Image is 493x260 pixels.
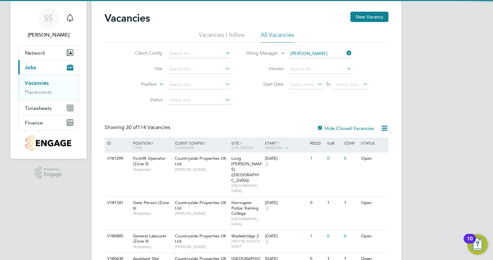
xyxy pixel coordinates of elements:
[359,153,387,165] div: Open
[125,66,162,71] label: Site
[326,137,342,148] div: Sub
[230,137,264,153] div: Site /
[167,65,230,74] input: Search for...
[231,145,253,150] span: Site Group
[175,244,228,249] span: [PERSON_NAME]
[25,50,45,56] span: Network
[133,167,172,172] span: Temporary
[125,50,162,56] label: Client Config
[25,89,52,95] a: Placements
[18,8,79,39] a: SS[PERSON_NAME]
[265,145,283,150] span: Vendors
[167,49,230,58] input: Search for...
[265,239,269,244] span: 2
[18,60,78,74] button: Jobs
[231,239,262,249] span: DEVON SOUTH-WEST
[263,137,308,154] div: Start /
[18,31,79,39] span: Sally Seabrook
[231,216,262,226] span: [GEOGRAPHIC_DATA]
[120,81,157,88] label: Position
[175,167,228,172] span: [PERSON_NAME]
[10,1,86,159] nav: Main navigation
[25,120,43,126] span: Finance
[265,200,307,206] div: [DATE]
[231,200,258,216] span: Harrogate Police Training College
[128,137,173,153] div: Position /
[106,137,128,148] div: ID
[317,125,374,131] label: Hide Closed Vacancies
[359,230,387,242] div: Open
[44,167,62,172] span: Powered by
[350,12,388,22] button: New Vacancy
[265,206,269,211] span: 2
[342,197,359,209] div: 1
[290,81,314,87] span: Select date
[126,124,137,131] span: 30 of
[25,64,36,70] span: Jobs
[308,137,325,148] div: Reqd
[18,115,78,130] button: Finance
[308,230,325,242] div: 1
[18,74,78,101] div: Jobs
[336,81,359,87] span: Select date
[231,233,259,239] span: Wadebridge 2
[167,96,230,105] input: Select one
[467,234,488,255] button: Open Resource Center, 10 new notifications
[44,172,62,177] span: Engage
[126,124,170,131] span: 114 Vacancies
[44,14,53,22] span: SS
[326,230,342,242] div: 0
[308,197,325,209] div: 0
[105,124,172,131] div: Showing
[133,145,142,150] span: Type
[342,230,359,242] div: 0
[175,156,226,167] span: Countryside Properties UK Ltd
[175,145,194,150] span: Manager
[288,49,352,58] input: Search for...
[231,156,262,183] span: Long [PERSON_NAME] ([GEOGRAPHIC_DATA])
[231,183,262,193] span: [GEOGRAPHIC_DATA]
[288,65,352,74] input: Search for...
[106,153,128,165] div: V181299
[25,135,71,151] img: countryside-properties-logo-retina.png
[133,200,169,211] span: Gate Person (Zone 6)
[265,161,269,167] span: 2
[326,197,342,209] div: 1
[173,137,230,153] div: Client Config /
[342,137,359,148] div: Conf
[35,167,62,179] a: Powered byEngage
[308,153,325,165] div: 1
[106,197,128,209] div: V181341
[18,135,79,151] a: Go to home page
[359,137,387,148] div: Status
[133,156,166,167] span: Forklift Operator (Zone 5)
[18,46,78,60] button: Network
[25,80,49,86] a: Vacancies
[324,80,332,88] span: To
[199,31,245,43] li: Vacancies I follow
[175,200,226,211] span: Countryside Properties UK Ltd
[246,81,284,87] label: Start Date
[359,197,387,209] div: Open
[18,101,78,115] button: Timesheets
[261,31,294,43] li: All Vacancies
[105,12,150,25] h2: Vacancies
[241,50,278,57] label: Hiring Manager
[125,97,162,103] label: Status
[133,233,166,244] span: General Labourer (Zone 4)
[133,211,172,216] span: Temporary
[326,153,342,165] div: 0
[265,156,307,161] div: [DATE]
[133,244,172,249] span: Temporary
[175,211,228,216] span: [PERSON_NAME]
[265,233,307,239] div: [DATE]
[106,230,128,242] div: V180885
[25,105,52,111] span: Timesheets
[175,233,226,244] span: Countryside Properties UK Ltd
[342,153,359,165] div: 0
[246,66,284,71] label: Vendor
[167,80,230,89] input: Search for...
[467,239,473,247] div: 10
